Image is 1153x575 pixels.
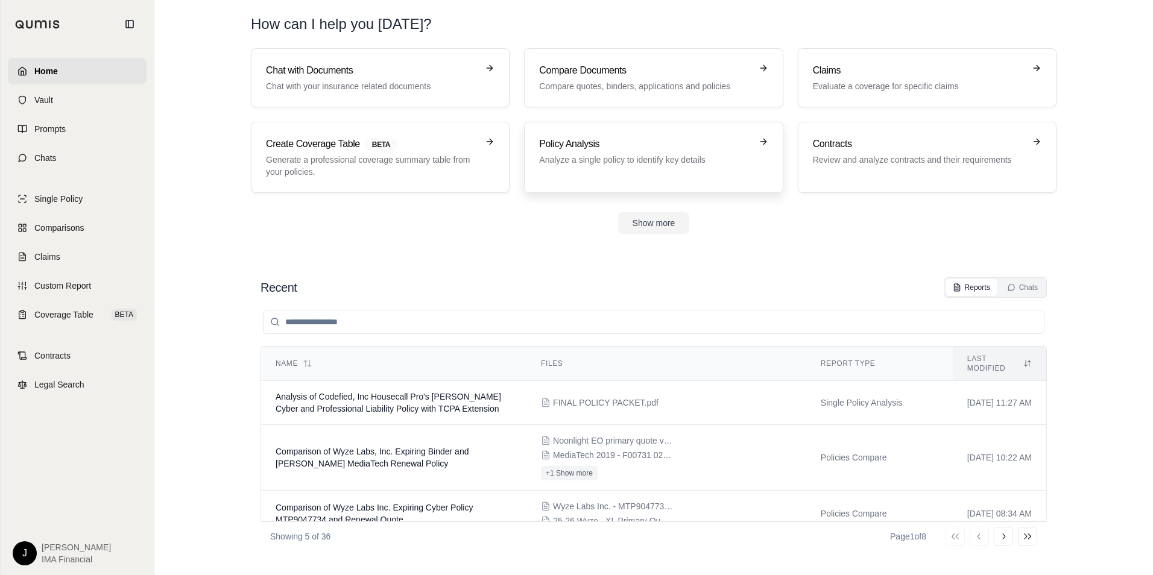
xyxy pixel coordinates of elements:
[806,491,953,537] td: Policies Compare
[798,122,1057,193] a: ContractsReview and analyze contracts and their requirements
[8,87,147,113] a: Vault
[8,215,147,241] a: Comparisons
[946,279,997,296] button: Reports
[953,425,1046,491] td: [DATE] 10:22 AM
[8,371,147,398] a: Legal Search
[806,425,953,491] td: Policies Compare
[15,20,60,29] img: Qumis Logo
[251,48,510,107] a: Chat with DocumentsChat with your insurance related documents
[953,283,990,292] div: Reports
[813,63,1025,78] h3: Claims
[524,48,783,107] a: Compare DocumentsCompare quotes, binders, applications and policies
[953,491,1046,537] td: [DATE] 08:34 AM
[1000,279,1045,296] button: Chats
[266,80,478,92] p: Chat with your insurance related documents
[120,14,139,34] button: Collapse sidebar
[34,350,71,362] span: Contracts
[813,80,1025,92] p: Evaluate a coverage for specific claims
[266,63,478,78] h3: Chat with Documents
[8,244,147,270] a: Claims
[553,435,674,447] span: Noonlight EO primary quote v1 beazley MediaTech 2019 (USA) - F00731 022019 ed. - Declarations Pag...
[806,347,953,381] th: Report Type
[813,154,1025,166] p: Review and analyze contracts and their requirements
[112,309,137,321] span: BETA
[251,122,510,193] a: Create Coverage TableBETAGenerate a professional coverage summary table from your policies.
[806,381,953,425] td: Single Policy Analysis
[34,251,60,263] span: Claims
[8,58,147,84] a: Home
[553,397,659,409] span: FINAL POLICY PACKET.pdf
[34,152,57,164] span: Chats
[34,379,84,391] span: Legal Search
[276,359,512,368] div: Name
[34,193,83,205] span: Single Policy
[266,154,478,178] p: Generate a professional coverage summary table from your policies.
[34,222,84,234] span: Comparisons
[553,515,674,527] span: 25-26 Wyze - XL Primary Quote.docx
[8,145,147,171] a: Chats
[967,354,1032,373] div: Last modified
[8,186,147,212] a: Single Policy
[8,272,147,299] a: Custom Report
[526,347,806,381] th: Files
[539,63,751,78] h3: Compare Documents
[539,137,751,151] h3: Policy Analysis
[1007,283,1038,292] div: Chats
[34,65,58,77] span: Home
[890,530,926,542] div: Page 1 of 8
[42,541,111,553] span: [PERSON_NAME]
[34,280,91,292] span: Custom Report
[266,137,478,151] h3: Create Coverage Table
[524,122,783,193] a: Policy AnalysisAnalyze a single policy to identify key details
[8,342,147,369] a: Contracts
[13,541,37,565] div: J
[953,381,1046,425] td: [DATE] 11:27 AM
[34,94,53,106] span: Vault
[541,466,598,480] button: +1 Show more
[251,14,1057,34] h1: How can I help you [DATE]?
[276,447,469,468] span: Comparison of Wyze Labs, Inc. Expiring Binder and Beazley MediaTech Renewal Policy
[798,48,1057,107] a: ClaimsEvaluate a coverage for specific claims
[618,212,690,234] button: Show more
[8,301,147,328] a: Coverage TableBETA
[553,449,674,461] span: MediaTech 2019 - F00731 022019 ed. - Policy Form.pdf
[276,503,473,524] span: Comparison of Wyze Labs Inc. Expiring Cyber Policy MTP9047734 and Renewal Quote
[539,80,751,92] p: Compare quotes, binders, applications and policies
[553,500,674,512] span: Wyze Labs Inc. - MTP9047734 00 - Policy.PDF
[8,116,147,142] a: Prompts
[539,154,751,166] p: Analyze a single policy to identify key details
[34,309,93,321] span: Coverage Table
[261,279,297,296] h2: Recent
[813,137,1025,151] h3: Contracts
[365,138,397,151] span: BETA
[270,530,330,542] p: Showing 5 of 36
[42,553,111,565] span: IMA Financial
[34,123,66,135] span: Prompts
[276,392,501,413] span: Analysis of Codefied, Inc Housecall Pro's Markel Cyber and Professional Liability Policy with TCP...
